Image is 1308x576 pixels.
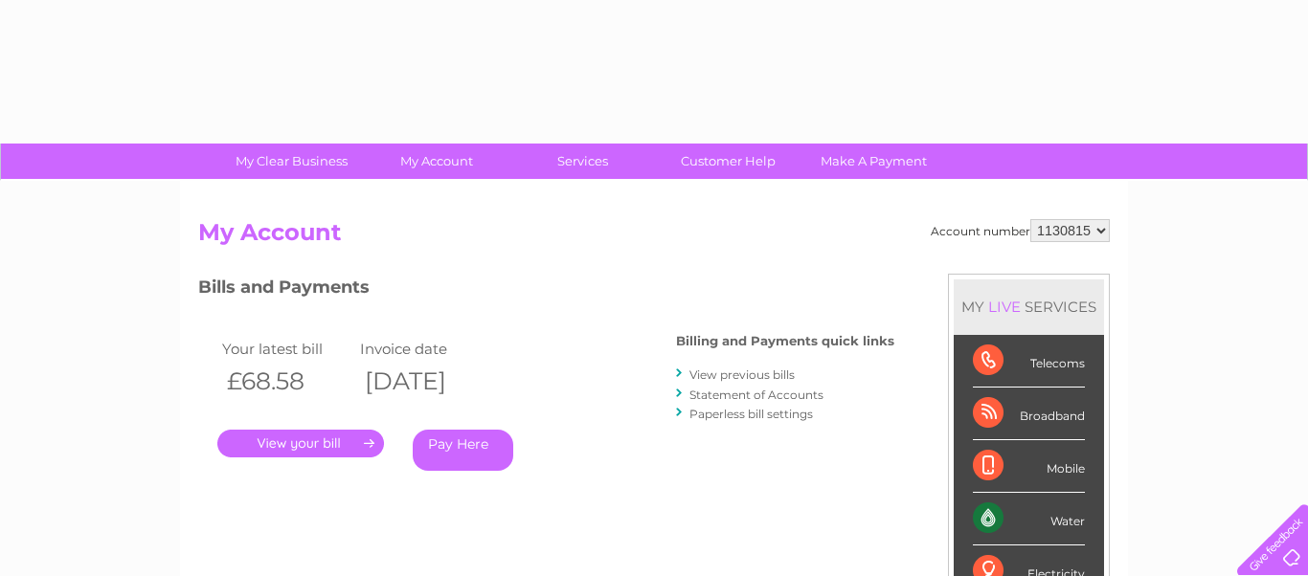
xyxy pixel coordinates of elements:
div: Broadband [973,388,1085,440]
a: View previous bills [689,367,795,382]
a: Customer Help [649,144,807,179]
a: Services [504,144,662,179]
a: Make A Payment [795,144,953,179]
div: Telecoms [973,335,1085,388]
a: Pay Here [413,430,513,471]
a: . [217,430,384,457]
a: Paperless bill settings [689,407,813,421]
h4: Billing and Payments quick links [676,334,894,348]
th: £68.58 [217,362,355,401]
td: Your latest bill [217,336,355,362]
a: My Clear Business [213,144,371,179]
div: LIVE [984,298,1025,316]
h2: My Account [198,219,1110,255]
a: My Account [358,144,516,179]
div: Account number [931,219,1110,242]
div: Mobile [973,440,1085,493]
td: Invoice date [355,336,493,362]
a: Statement of Accounts [689,388,823,402]
th: [DATE] [355,362,493,401]
div: Water [973,493,1085,545]
div: MY SERVICES [954,279,1104,334]
h3: Bills and Payments [198,274,894,307]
